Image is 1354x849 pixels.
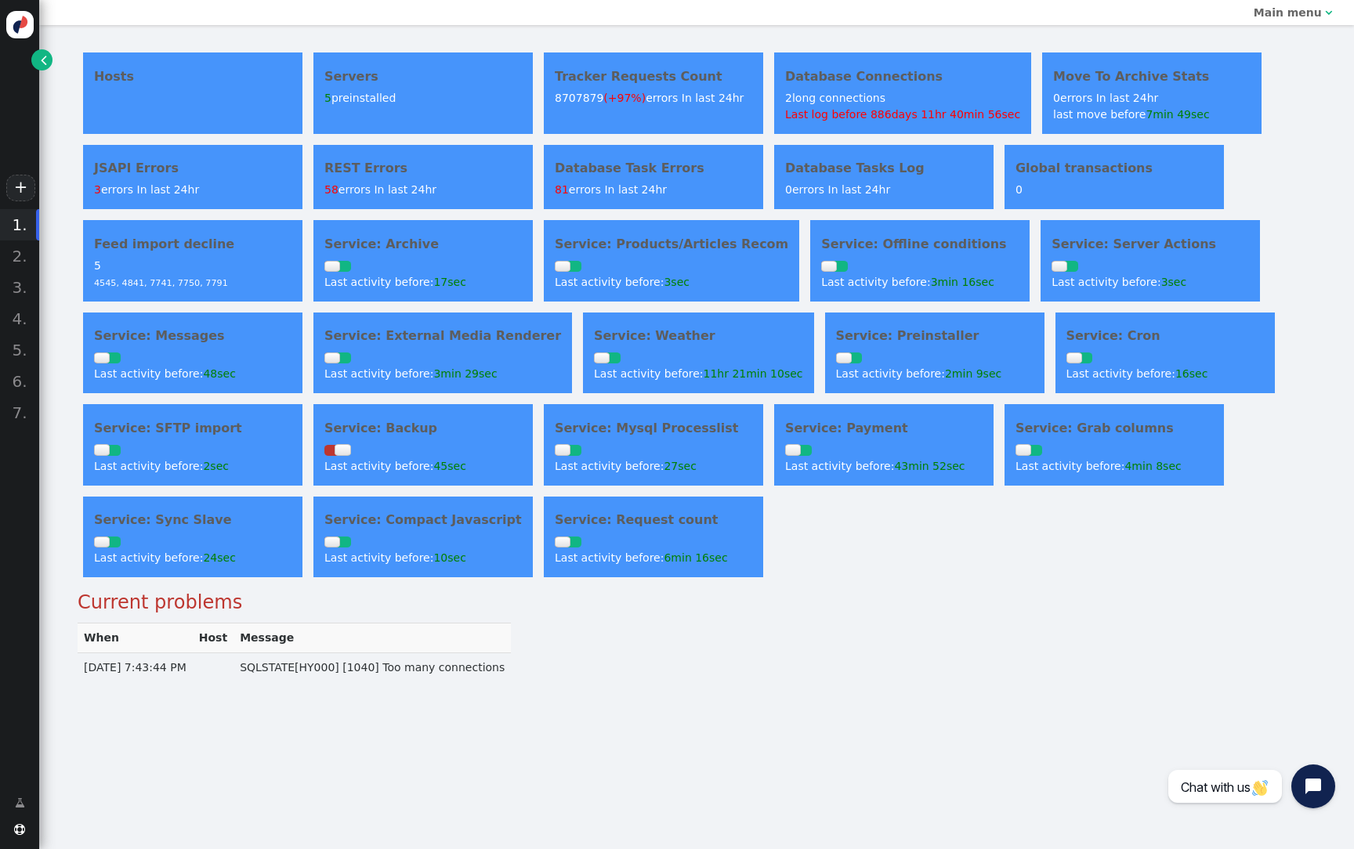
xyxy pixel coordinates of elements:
h4: Hosts [94,67,291,86]
h4: Service: Products/Articles Recom [555,235,788,254]
span: 5 [324,92,331,104]
span:  [41,52,47,68]
span: 6min 16sec [664,551,727,564]
th: Host [193,623,234,652]
span: 11hr 21min 10sec [704,367,803,380]
h4: Tracker Requests Count [555,67,752,86]
div: errors In last 24hr [785,182,983,198]
span: 43min 52sec [894,460,965,472]
span: 3min 16sec [931,276,994,288]
b: Main menu [1254,6,1322,19]
h4: Service: Grab columns [1015,419,1213,438]
span: 2min 9sec [945,367,1001,380]
h4: Service: Offline conditions [821,235,1019,254]
span: 24sec [203,551,235,564]
h4: Service: Sync Slave [94,511,291,529]
span: 81 [555,183,569,196]
span: 4min 8sec [1124,460,1181,472]
div: preinstalled [324,90,522,107]
span: 27sec [664,460,696,472]
h4: Service: Payment [785,419,983,438]
h4: Database Task Errors [555,159,752,178]
div: Last activity before: [555,458,752,475]
div: Last activity before: [94,366,291,382]
h4: JSAPI Errors [94,159,291,178]
div: Last activity before: [1015,458,1213,475]
div: Last activity before: [555,550,752,566]
h4: Service: Cron [1066,327,1264,345]
span: 48sec [203,367,235,380]
span: 0 [785,183,792,196]
div: Last activity before: [821,274,1019,291]
span: 2 [785,92,792,104]
th: When [78,623,193,652]
h4: Service: Server Actions [1052,235,1249,254]
h4: Service: Backup [324,419,522,438]
h4: Service: Request count [555,511,752,529]
div: errors In last 24hr [94,182,291,198]
span: (+97%) [603,92,646,104]
h4: Service: Weather [594,327,802,345]
div: errors In last 24hr [1053,90,1251,107]
h4: Feed import decline [94,235,291,254]
h4: Global transactions [1015,159,1213,178]
span:  [15,795,25,811]
h4: Servers [324,67,522,86]
div: Last activity before: [836,366,1034,382]
img: logo-icon.svg [6,11,34,38]
div: errors In last 24hr [555,182,752,198]
div: Last log before 886days 11hr 40min 56sec [785,107,1020,123]
span: 5 [94,259,101,272]
h4: Service: Preinstaller [836,327,1034,345]
div: Last activity before: [1066,366,1264,382]
span:  [1325,7,1332,18]
span: 3sec [664,276,690,288]
span: 0 [1053,92,1060,104]
div: Last activity before: [594,366,802,382]
h4: Service: SFTP import [94,419,291,438]
span: 2sec [203,460,229,472]
h4: Service: Compact Javascript [324,511,522,529]
div: errors In last 24hr [555,90,752,107]
span: 4545, 4841, 7741, 7750, 7791 [94,278,228,288]
div: Last activity before: [324,274,522,291]
h4: Service: External Media Renderer [324,327,561,345]
h4: REST Errors [324,159,522,178]
h4: Service: Archive [324,235,522,254]
span: 58 [324,183,338,196]
span: 10sec [433,551,465,564]
div: Last activity before: [324,458,522,475]
div: Last activity before: [785,458,983,475]
span: 3sec [1161,276,1187,288]
div: Last activity before: [324,366,561,382]
div: long connections [785,90,1020,123]
h4: Database Tasks Log [785,159,983,178]
td: [DATE] 7:43:44 PM [78,652,193,682]
span: 45sec [433,460,465,472]
span: 3 [94,183,101,196]
td: SQLSTATE[HY000] [1040] Too many connections [234,652,511,682]
a:  [4,789,36,817]
div: Last activity before: [94,458,291,475]
div: Last activity before: [1052,274,1249,291]
span:  [14,824,25,835]
div: Last activity before: [324,550,522,566]
div: Last activity before: [555,274,788,291]
th: Message [234,623,511,652]
div: Last activity before: [94,550,291,566]
h3: Current problems [78,588,1316,616]
span: 0 [1015,183,1023,196]
div: errors In last 24hr [324,182,522,198]
span: 16sec [1175,367,1207,380]
h4: Service: Mysql Processlist [555,419,752,438]
span: 17sec [433,276,465,288]
h4: Service: Messages [94,327,291,345]
span: 7min 49sec [1146,108,1209,121]
a:  [31,49,52,70]
h4: Database Connections [785,67,1020,86]
span: 8707879 [555,92,646,104]
div: last move before [1053,107,1251,123]
span: 3min 29sec [433,367,497,380]
a: + [6,175,34,201]
h4: Move To Archive Stats [1053,67,1251,86]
